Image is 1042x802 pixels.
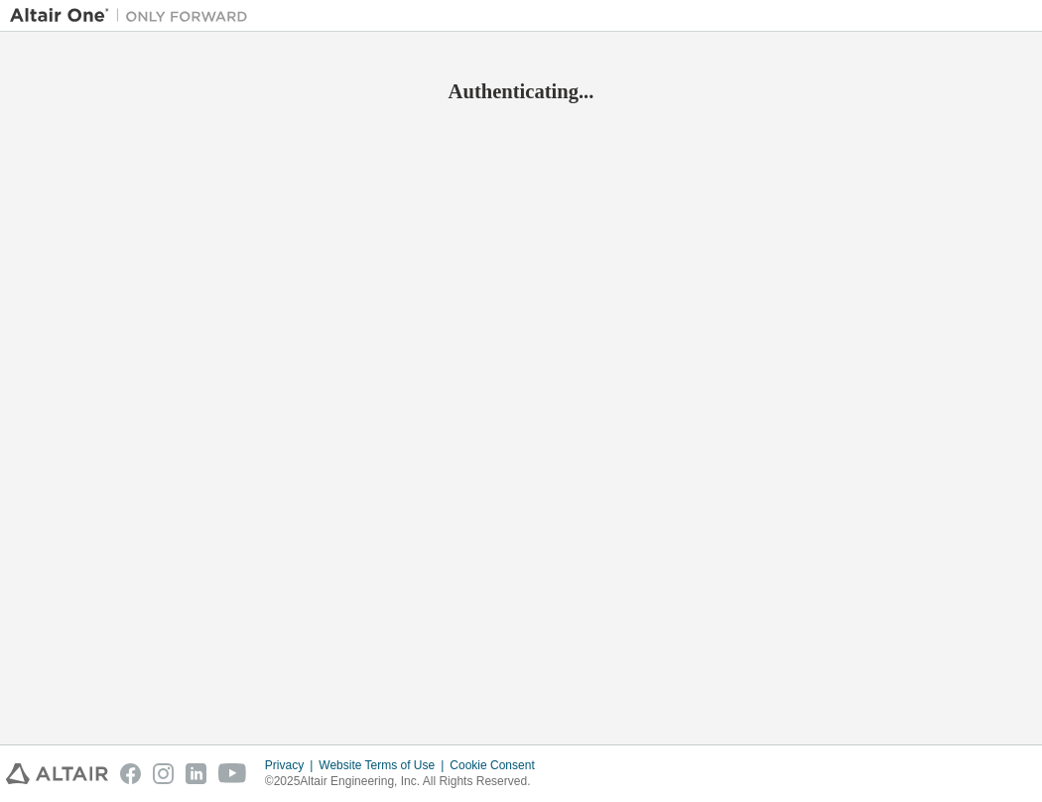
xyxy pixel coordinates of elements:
[153,763,174,784] img: instagram.svg
[10,78,1032,104] h2: Authenticating...
[319,757,450,773] div: Website Terms of Use
[120,763,141,784] img: facebook.svg
[186,763,206,784] img: linkedin.svg
[218,763,247,784] img: youtube.svg
[450,757,546,773] div: Cookie Consent
[10,6,258,26] img: Altair One
[6,763,108,784] img: altair_logo.svg
[265,773,547,790] p: © 2025 Altair Engineering, Inc. All Rights Reserved.
[265,757,319,773] div: Privacy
